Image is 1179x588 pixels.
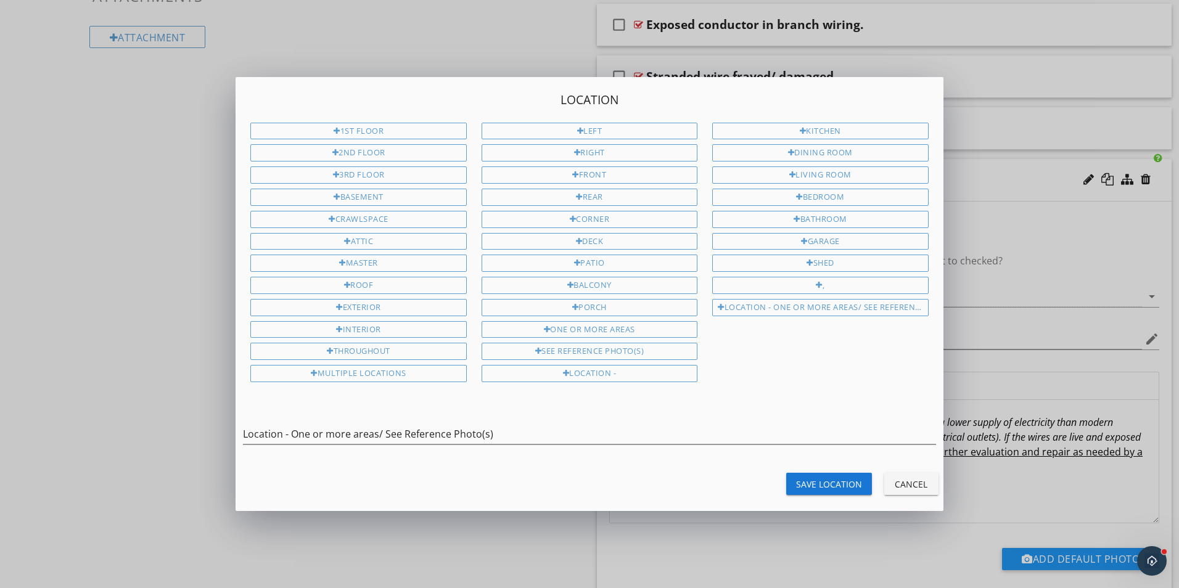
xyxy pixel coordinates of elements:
div: Roof [250,277,466,294]
div: Corner [482,211,697,228]
div: 2nd Floor [250,144,466,161]
div: Balcony [482,277,697,294]
div: Attic [250,233,466,250]
div: Basement [250,189,466,206]
div: 1st Floor [250,123,466,140]
div: Bathroom [712,211,928,228]
div: Porch [482,299,697,316]
h4: Location [250,92,928,108]
div: Dining Room [712,144,928,161]
div: Shed [712,255,928,272]
div: Master [250,255,466,272]
div: , [712,277,928,294]
div: Cancel [894,478,929,491]
button: Save Location [786,473,872,495]
div: Location - One or more areas/ See Reference Photo(s) [712,299,928,316]
div: Location - [482,365,697,382]
div: See reference Photo(s) [482,343,697,360]
div: Patio [482,255,697,272]
div: Deck [482,233,697,250]
div: Garage [712,233,928,250]
input: Use the buttons above to build a location. Click this box to customize. [243,424,935,444]
div: Living Room [712,166,928,184]
button: Cancel [884,473,939,495]
div: Rear [482,189,697,206]
div: Left [482,123,697,140]
div: Crawlspace [250,211,466,228]
div: Interior [250,321,466,338]
div: Right [482,144,697,161]
div: Exterior [250,299,466,316]
div: Bedroom [712,189,928,206]
div: 3rd Floor [250,166,466,184]
div: One or more areas [482,321,697,338]
div: Multiple Locations [250,365,466,382]
div: Front [482,166,697,184]
iframe: Intercom live chat [1137,546,1167,576]
div: Save Location [796,478,862,491]
div: Throughout [250,343,466,360]
div: Kitchen [712,123,928,140]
